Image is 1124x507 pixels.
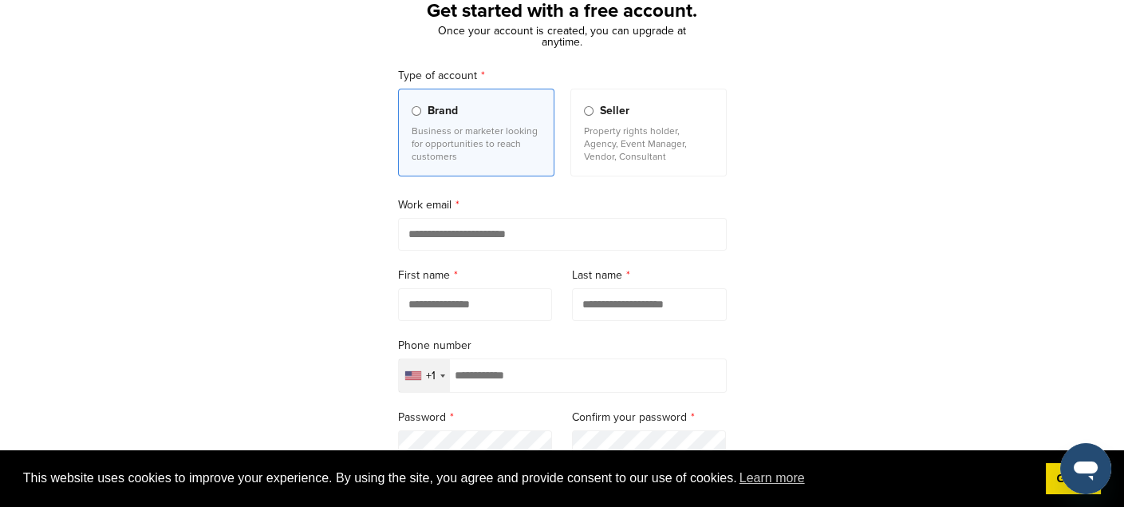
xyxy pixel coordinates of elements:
a: dismiss cookie message [1046,463,1101,495]
span: Once your account is created, you can upgrade at anytime. [438,24,686,49]
iframe: Button to launch messaging window [1060,443,1111,494]
a: learn more about cookies [737,466,807,490]
div: Selected country [399,359,450,392]
label: Type of account [398,67,727,85]
p: Business or marketer looking for opportunities to reach customers [412,125,541,163]
label: Last name [572,267,727,284]
label: Confirm your password [572,409,727,426]
label: Phone number [398,337,727,355]
span: Brand [428,102,458,120]
div: +1 [426,370,436,382]
input: Seller Property rights holder, Agency, Event Manager, Vendor, Consultant [584,106,594,117]
label: Work email [398,196,727,214]
label: First name [398,267,553,284]
span: This website uses cookies to improve your experience. By using the site, you agree and provide co... [23,466,1033,490]
label: Password [398,409,553,426]
p: Property rights holder, Agency, Event Manager, Vendor, Consultant [584,125,713,163]
input: Brand Business or marketer looking for opportunities to reach customers [412,106,422,117]
span: Seller [600,102,629,120]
